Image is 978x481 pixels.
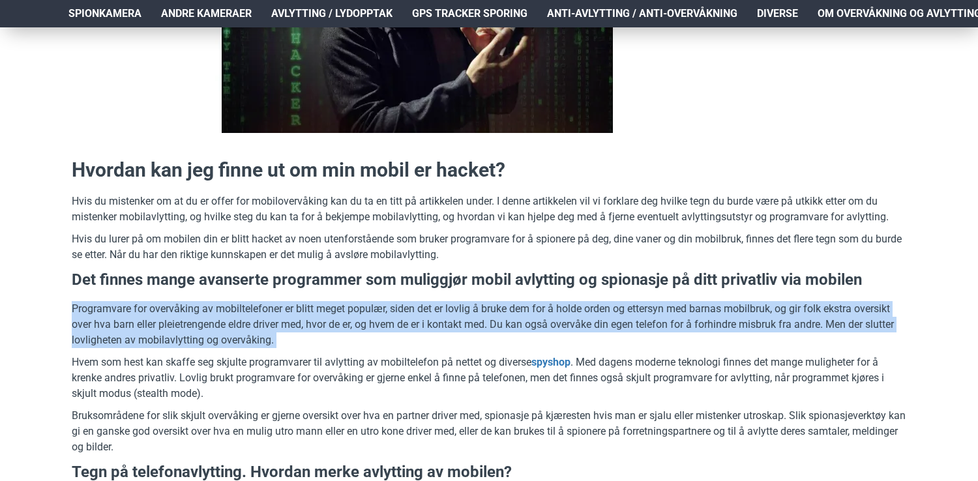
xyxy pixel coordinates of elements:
p: Hvis du mistenker om at du er offer for mobilovervåking kan du ta en titt på artikkelen under. I ... [72,194,906,225]
span: Avlytting / Lydopptak [271,6,393,22]
p: Bruksområdene for slik skjult overvåking er gjerne oversikt over hva en partner driver med, spion... [72,408,906,455]
h3: Det finnes mange avanserte programmer som muliggjør mobil avlytting og spionasje på ditt privatli... [72,269,906,291]
a: spyshop [531,355,570,370]
span: Spionkamera [68,6,141,22]
h2: Hvordan kan jeg finne ut om min mobil er hacket? [72,156,906,184]
p: Hvem som hest kan skaffe seg skjulte programvarer til avlytting av mobiltelefon på nettet og dive... [72,355,906,401]
span: GPS Tracker Sporing [412,6,527,22]
span: Anti-avlytting / Anti-overvåkning [547,6,737,22]
p: Programvare for overvåking av mobiltelefoner er blitt meget populær, siden det er lovlig å bruke ... [72,301,906,348]
p: Hvis du lurer på om mobilen din er blitt hacket av noen utenforstående som bruker programvare for... [72,231,906,263]
span: Diverse [757,6,798,22]
span: Andre kameraer [161,6,252,22]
